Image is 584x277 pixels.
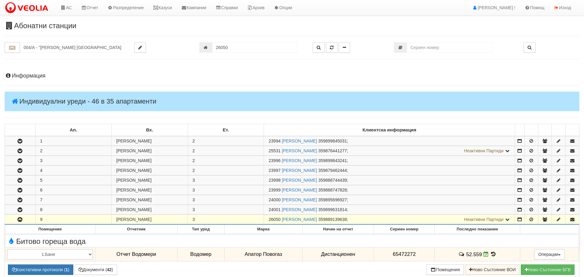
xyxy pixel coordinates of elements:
[193,197,195,202] span: 3
[302,225,374,234] th: Начин на отчет
[302,247,374,261] td: Дистанционен
[534,249,565,260] button: Операции
[264,176,515,185] td: ;
[5,22,579,30] h3: Абонатни станции
[435,225,520,234] th: Последно показание
[177,247,224,261] td: Водомер
[193,217,195,222] span: 3
[116,251,156,257] span: Отчет Водомери
[35,195,112,205] td: 7
[193,178,195,183] span: 3
[223,127,229,132] b: Ет.
[35,156,112,165] td: 3
[269,168,281,173] span: Партида №
[224,225,302,234] th: Марка
[70,127,77,132] b: Ап.
[107,267,112,272] b: 42
[318,188,347,192] span: 359888747828
[269,158,281,163] span: Партида №
[146,127,153,132] b: Вх.
[363,127,416,132] b: Клиентска информация
[282,197,317,202] a: [PERSON_NAME]
[5,124,36,136] td: : No sort applied, sorting is disabled
[318,168,347,173] span: 359879462444
[374,225,435,234] th: Сериен номер
[483,252,489,257] i: Редакция Отчет към 29/09/2025
[282,178,317,183] a: [PERSON_NAME]
[318,148,347,153] span: 359876441277
[35,124,112,136] td: Ап.: No sort applied, sorting is disabled
[264,146,515,156] td: ;
[8,264,73,275] button: Констативни протоколи (1)
[466,251,482,257] span: 52.559
[95,225,177,234] th: Отчетник
[112,176,188,185] td: [PERSON_NAME]
[35,215,112,225] td: 9
[464,148,504,153] span: Неактивни Партиди
[193,158,195,163] span: 2
[5,73,579,79] h4: Информация
[269,188,281,192] span: Партида №
[490,251,497,257] span: История на показанията
[264,195,515,205] td: ;
[282,188,317,192] a: [PERSON_NAME]
[35,205,112,214] td: 8
[193,148,195,153] span: 2
[318,197,347,202] span: 359895696927
[264,166,515,175] td: ;
[282,217,317,222] a: [PERSON_NAME]
[318,158,347,163] span: 359899843241
[224,247,302,261] td: Апатор Повогаз
[269,178,281,183] span: Партида №
[538,124,552,136] td: : No sort applied, sorting is disabled
[112,215,188,225] td: [PERSON_NAME]
[458,251,466,257] span: История на забележките
[112,124,188,136] td: Вх.: No sort applied, sorting is disabled
[318,178,347,183] span: 359888744439
[7,237,86,245] span: Битово гореща вода
[264,185,515,195] td: ;
[264,205,515,214] td: ;
[35,185,112,195] td: 6
[112,185,188,195] td: [PERSON_NAME]
[66,267,68,272] b: 1
[35,166,112,175] td: 4
[193,138,195,143] span: 2
[112,195,188,205] td: [PERSON_NAME]
[282,207,317,212] a: [PERSON_NAME]
[35,136,112,146] td: 1
[193,168,195,173] span: 2
[5,92,579,111] h4: Индивидуални уреди - 46 в 35 апартаменти
[5,225,95,234] th: Помещение
[112,205,188,214] td: [PERSON_NAME]
[318,217,347,222] span: 359889139638
[393,251,416,257] span: 65472272
[112,156,188,165] td: [PERSON_NAME]
[282,168,317,173] a: [PERSON_NAME]
[193,207,195,212] span: 3
[264,124,515,136] td: Клиентска информация: No sort applied, sorting is disabled
[177,225,224,234] th: Тип уред
[269,217,281,222] span: Партида №
[212,42,298,53] input: Партида №
[566,124,579,136] td: : No sort applied, sorting is disabled
[465,264,520,275] button: Ново Състояние ВОИ
[74,264,117,275] button: Документи (42)
[464,217,504,222] span: Неактивни Партиди
[20,42,125,53] input: Абонатна станция
[112,136,188,146] td: [PERSON_NAME]
[318,207,347,212] span: 359899631814
[282,138,317,143] a: [PERSON_NAME]
[112,146,188,156] td: [PERSON_NAME]
[282,158,317,163] a: [PERSON_NAME]
[264,136,515,146] td: ;
[188,124,264,136] td: Ет.: No sort applied, sorting is disabled
[193,188,195,192] span: 3
[524,124,538,136] td: : No sort applied, sorting is disabled
[282,148,317,153] a: [PERSON_NAME]
[521,264,574,275] button: Новo Състояние БГВ
[35,146,112,156] td: 2
[407,42,493,53] input: Сериен номер
[264,215,515,225] td: ;
[269,207,281,212] span: Партида №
